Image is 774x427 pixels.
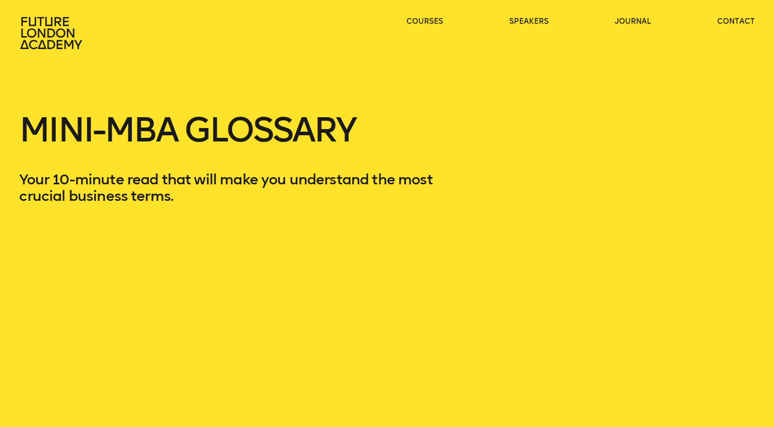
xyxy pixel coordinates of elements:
a: courses [406,17,443,27]
a: journal [615,17,651,27]
h1: Mini-MBA Glossary [19,114,464,171]
p: Your 10-minute read that will make you understand the most crucial business terms. [19,171,464,204]
a: speakers [509,17,549,27]
a: contact [717,17,755,27]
